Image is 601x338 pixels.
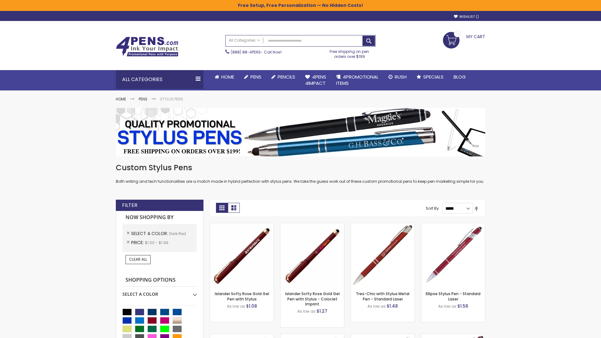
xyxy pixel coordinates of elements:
[116,163,485,173] h1: Custom Stylus Pens
[131,239,145,246] span: Price
[285,291,340,306] a: Islander Softy Rose Gold Gel Pen with Stylus - ColorJet Imprint
[336,74,378,86] span: 4PROMOTIONAL ITEMS
[221,74,234,80] span: Home
[229,38,260,43] span: All Categories
[280,223,344,287] img: Islander Softy Rose Gold Gel Pen with Stylus - ColorJet Imprint-Dark Red
[297,309,316,314] span: As low as
[331,70,383,90] a: 4PROMOTIONALITEMS
[356,291,409,301] a: Tres-Chic with Stylus Metal Pen - Standard Laser
[351,223,414,287] img: Tres-Chic with Stylus Metal Pen - Standard Laser-Dark Red
[438,304,456,309] span: As low as
[231,49,261,55] a: (888) 88-4PENS
[122,211,197,224] strong: Now Shopping by
[412,70,449,84] a: Specials
[421,223,485,228] a: Ellipse Stylus Pen - Standard Laser-Dark Red
[367,304,386,309] span: As low as
[246,303,257,309] span: $1.08
[122,287,197,297] div: Select A Color
[421,223,485,287] img: Ellipse Stylus Pen - Standard Laser-Dark Red
[226,35,263,46] a: All Categories
[323,47,376,59] div: Free shipping on pen orders over $199
[216,203,228,213] strong: Grid
[278,74,295,80] span: Pencils
[215,291,269,301] a: Islander Softy Rose Gold Gel Pen with Stylus
[122,202,137,209] strong: Filter
[169,231,186,236] span: Dark Red
[449,70,471,84] a: Blog
[426,206,439,211] label: Sort By
[383,70,412,84] a: Rush
[129,257,147,262] span: Clear All
[316,308,327,314] span: $1.27
[139,96,147,102] a: Pens
[126,255,151,264] a: Clear All
[122,274,197,287] strong: Shopping Options
[250,74,261,80] span: Pens
[454,14,479,19] a: Wishlist
[131,230,169,237] span: Select A Color
[145,240,168,245] span: $1.00 - $1.99
[116,70,203,89] div: All Categories
[300,70,331,90] a: 4Pens4impact
[266,70,300,84] a: Pencils
[239,70,266,84] a: Pens
[210,223,274,228] a: Islander Softy Rose Gold Gel Pen with Stylus-Dark Red
[423,74,444,80] span: Specials
[116,96,126,102] a: Home
[210,70,239,84] a: Home
[231,49,282,55] span: - Call Now!
[116,108,485,156] img: Stylus Pens
[305,74,326,86] span: 4Pens 4impact
[227,304,245,309] span: As low as
[395,74,407,80] span: Rush
[426,291,480,301] a: Ellipse Stylus Pen - Standard Laser
[387,303,398,309] span: $1.48
[351,223,414,228] a: Tres-Chic with Stylus Metal Pen - Standard Laser-Dark Red
[454,74,466,80] span: Blog
[280,223,344,228] a: Islander Softy Rose Gold Gel Pen with Stylus - ColorJet Imprint-Dark Red
[116,37,178,57] img: 4Pens Custom Pens and Promotional Products
[116,163,485,184] div: Both writing and tech functionalities are a match made in hybrid perfection with stylus pens. We ...
[457,303,468,309] span: $1.56
[160,96,183,102] strong: Stylus Pens
[210,223,274,287] img: Islander Softy Rose Gold Gel Pen with Stylus-Dark Red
